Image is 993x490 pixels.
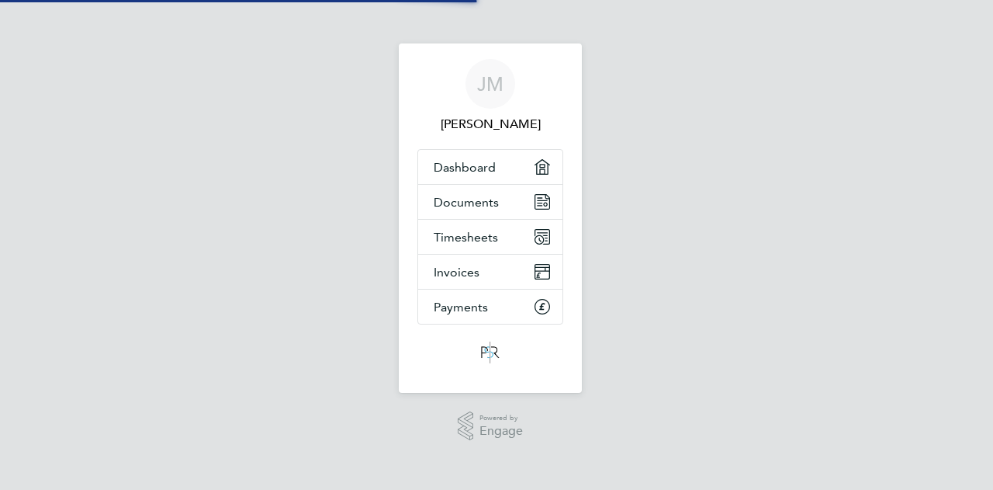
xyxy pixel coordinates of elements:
[479,412,523,425] span: Powered by
[417,340,563,365] a: Go to home page
[399,43,582,393] nav: Main navigation
[434,265,479,280] span: Invoices
[434,230,498,245] span: Timesheets
[434,300,488,315] span: Payments
[477,74,503,94] span: JM
[434,195,499,210] span: Documents
[476,340,504,365] img: psrsolutions-logo-retina.png
[418,185,562,219] a: Documents
[417,59,563,134] a: JM[PERSON_NAME]
[418,220,562,254] a: Timesheets
[418,255,562,289] a: Invoices
[434,160,496,175] span: Dashboard
[418,290,562,324] a: Payments
[418,150,562,184] a: Dashboard
[458,412,524,441] a: Powered byEngage
[479,425,523,438] span: Engage
[417,115,563,134] span: Julie Millerchip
